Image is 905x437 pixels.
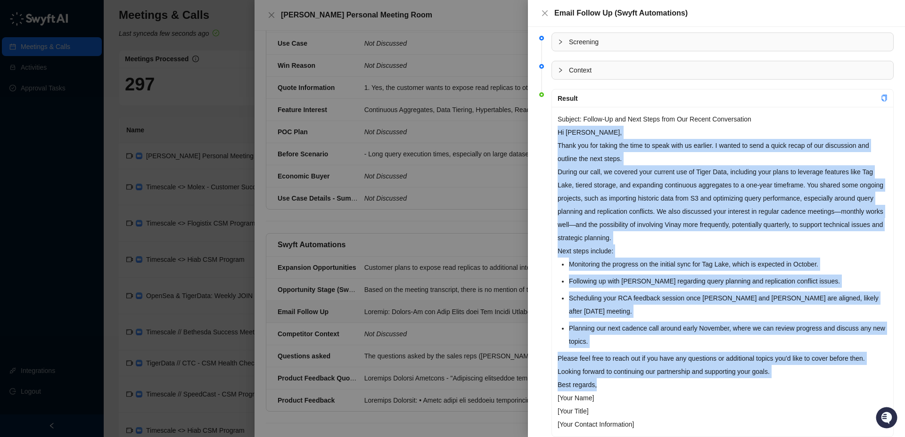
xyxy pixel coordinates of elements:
[19,132,35,141] span: Docs
[569,65,888,75] span: Context
[554,8,894,19] div: Email Follow Up (Swyft Automations)
[552,33,893,51] div: Screening
[558,93,881,104] div: Result
[541,9,549,17] span: close
[6,128,39,145] a: 📚Docs
[42,133,50,140] div: 📶
[569,291,888,318] li: Scheduling your RCA feedback session once [PERSON_NAME] and [PERSON_NAME] are aligned, likely aft...
[9,85,26,102] img: 5124521997842_fc6d7dfcefe973c2e489_88.png
[558,165,888,244] p: During our call, we covered your current use of Tiger Data, including your plans to leverage feat...
[569,258,888,271] li: Monitoring the progress on the initial sync for Tag Lake, which is expected in October.
[558,67,563,73] span: collapsed
[558,378,888,431] p: Best regards, [Your Name] [Your Title] [Your Contact Information]
[569,37,888,47] span: Screening
[558,39,563,45] span: collapsed
[875,406,900,431] iframe: Open customer support
[32,85,155,95] div: Start new chat
[558,352,888,378] p: Please feel free to reach out if you have any questions or additional topics you'd like to cover ...
[558,113,888,126] p: Subject: Follow-Up and Next Steps from Our Recent Conversation
[9,53,172,68] h2: How can we help?
[9,38,172,53] p: Welcome 👋
[881,95,888,101] span: copy
[9,133,17,140] div: 📚
[9,9,28,28] img: Swyft AI
[39,128,76,145] a: 📶Status
[539,8,551,19] button: Close
[52,132,73,141] span: Status
[558,139,888,165] p: Thank you for taking the time to speak with us earlier. I wanted to send a quick recap of our dis...
[32,95,123,102] div: We're offline, we'll be back soon
[558,244,888,258] p: Next steps include:
[552,61,893,79] div: Context
[569,275,888,288] li: Following up with [PERSON_NAME] regarding query planning and replication conflict issues.
[66,154,114,162] a: Powered byPylon
[558,126,888,139] p: Hi [PERSON_NAME],
[569,322,888,348] li: Planning our next cadence call around early November, where we can review progress and discuss an...
[94,155,114,162] span: Pylon
[160,88,172,99] button: Start new chat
